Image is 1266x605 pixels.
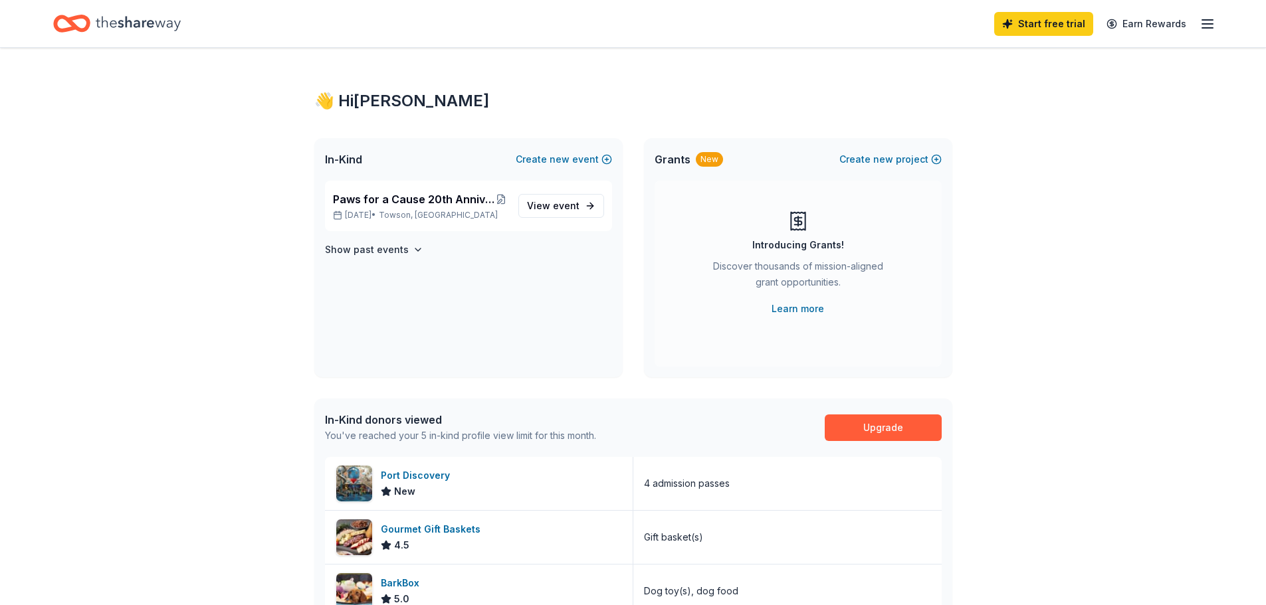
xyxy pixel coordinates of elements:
img: Image for Gourmet Gift Baskets [336,519,372,555]
span: Paws for a Cause 20th Anniversary Charity Night & Silent Auction [333,191,495,207]
div: Gourmet Gift Baskets [381,521,486,537]
div: BarkBox [381,575,425,591]
span: event [553,200,580,211]
a: Upgrade [825,414,942,441]
div: Discover thousands of mission-aligned grant opportunities. [708,258,889,296]
a: Start free trial [994,12,1093,36]
a: Learn more [772,301,824,317]
button: Createnewevent [516,151,612,167]
div: Introducing Grants! [752,237,844,253]
p: [DATE] • [333,210,508,220]
div: 4 admission passes [644,475,730,491]
a: View event [518,194,604,218]
span: New [394,483,415,499]
span: Grants [655,151,690,167]
div: 👋 Hi [PERSON_NAME] [314,90,952,112]
span: In-Kind [325,151,362,167]
div: Port Discovery [381,468,455,483]
div: Gift basket(s) [644,529,703,545]
img: Image for Port Discovery [336,466,372,501]
div: In-Kind donors viewed [325,412,596,428]
div: New [696,152,723,167]
button: Show past events [325,242,423,258]
span: new [550,151,570,167]
h4: Show past events [325,242,409,258]
div: Dog toy(s), dog food [644,583,738,599]
div: You've reached your 5 in-kind profile view limit for this month. [325,428,596,444]
a: Earn Rewards [1099,12,1194,36]
a: Home [53,8,181,39]
span: new [873,151,893,167]
span: 4.5 [394,537,409,553]
span: View [527,198,580,214]
span: Towson, [GEOGRAPHIC_DATA] [379,210,498,220]
button: Createnewproject [839,151,942,167]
